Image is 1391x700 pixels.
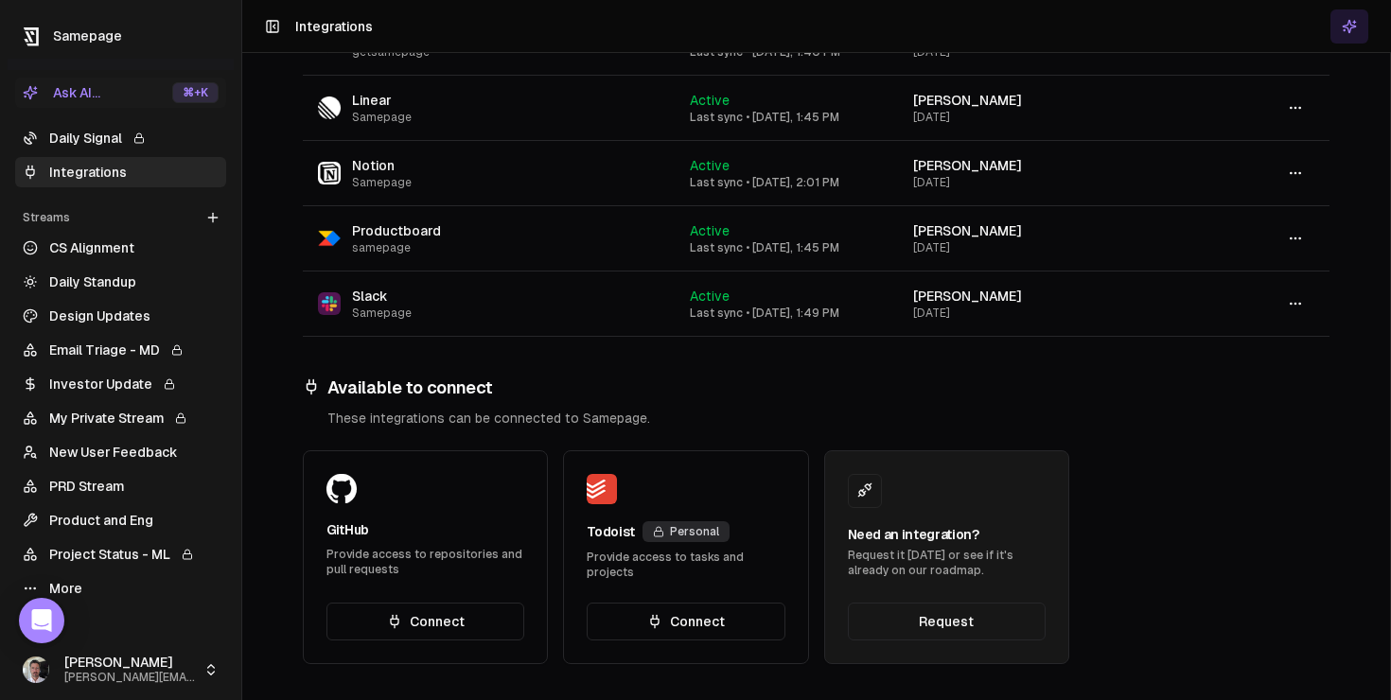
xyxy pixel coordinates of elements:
[303,375,1329,401] h3: Available to connect
[690,289,730,304] span: Active
[587,550,784,580] div: Provide access to tasks and projects
[690,240,883,255] div: Last sync • [DATE], 1:45 PM
[53,28,122,44] span: Samepage
[23,83,100,102] div: Ask AI...
[318,162,341,184] img: Notion
[15,647,226,692] button: [PERSON_NAME][PERSON_NAME][EMAIL_ADDRESS]
[15,123,226,153] a: Daily Signal
[326,520,369,539] div: GitHub
[690,306,883,321] div: Last sync • [DATE], 1:49 PM
[587,603,784,640] button: Connect
[848,548,1046,578] div: Request it [DATE] or see if it's already on our roadmap.
[352,287,412,306] span: Slack
[15,202,226,233] div: Streams
[913,289,1022,304] span: [PERSON_NAME]
[690,110,883,125] div: Last sync • [DATE], 1:45 PM
[690,93,730,108] span: Active
[172,82,219,103] div: ⌘ +K
[295,17,373,36] h1: Integrations
[15,267,226,297] a: Daily Standup
[15,369,226,399] a: Investor Update
[318,227,341,250] img: Productboard
[15,301,226,331] a: Design Updates
[23,656,49,683] img: _image
[19,598,64,643] div: Open Intercom Messenger
[15,403,226,433] a: My Private Stream
[690,175,883,190] div: Last sync • [DATE], 2:01 PM
[913,306,1180,321] div: [DATE]
[690,158,730,173] span: Active
[913,158,1022,173] span: [PERSON_NAME]
[352,175,412,190] span: Samepage
[15,505,226,535] a: Product and Eng
[64,655,196,672] span: [PERSON_NAME]
[352,110,412,125] span: Samepage
[15,573,226,604] a: More
[64,671,196,685] span: [PERSON_NAME][EMAIL_ADDRESS]
[352,240,441,255] span: samepage
[352,221,441,240] span: Productboard
[326,474,357,503] img: GitHub
[15,437,226,467] a: New User Feedback
[15,471,226,501] a: PRD Stream
[318,292,341,315] img: Slack
[913,223,1022,238] span: [PERSON_NAME]
[690,223,730,238] span: Active
[15,539,226,569] a: Project Status - ML
[913,175,1180,190] div: [DATE]
[318,96,341,119] img: Linear
[15,233,226,263] a: CS Alignment
[913,240,1180,255] div: [DATE]
[15,335,226,365] a: Email Triage - MD
[352,156,412,175] span: Notion
[848,525,1046,544] div: Need an integration?
[913,93,1022,108] span: [PERSON_NAME]
[587,522,635,541] div: Todoist
[587,474,617,504] img: Todoist
[352,306,412,321] span: Samepage
[643,521,730,542] div: Personal
[913,110,1180,125] div: [DATE]
[848,603,1046,640] a: Request
[15,157,226,187] a: Integrations
[15,78,226,108] button: Ask AI...⌘+K
[326,547,524,577] div: Provide access to repositories and pull requests
[327,409,1329,428] div: These integrations can be connected to Samepage.
[352,91,412,110] span: Linear
[326,603,524,640] button: Connect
